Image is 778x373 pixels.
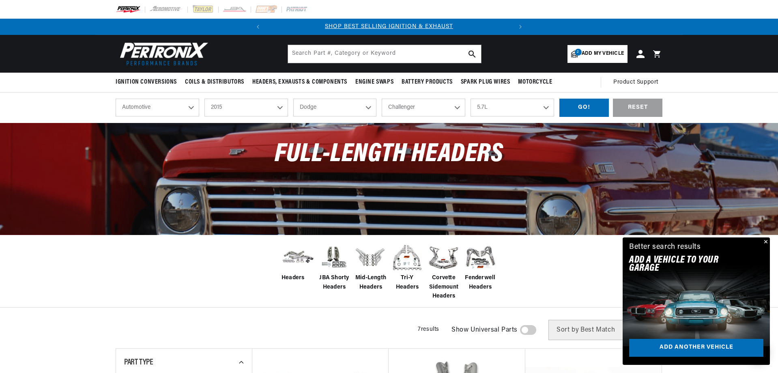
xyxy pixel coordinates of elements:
[185,78,244,86] span: Coils & Distributors
[282,274,305,282] span: Headers
[464,241,496,274] img: Fenderwell Headers
[559,99,609,117] div: GO!
[514,73,556,92] summary: Motorcycle
[391,241,423,292] a: Tri-Y Headers Tri-Y Headers
[613,73,662,92] summary: Product Support
[266,22,512,31] div: 1 of 2
[282,245,314,270] img: Headers
[282,241,314,282] a: Headers Headers
[288,45,481,63] input: Search Part #, Category or Keyword
[575,49,582,56] span: 2
[428,274,460,301] span: Corvette Sidemount Headers
[463,45,481,63] button: search button
[451,325,518,336] span: Show Universal Parts
[325,24,453,30] a: SHOP BEST SELLING IGNITION & EXHAUST
[181,73,248,92] summary: Coils & Distributors
[116,78,177,86] span: Ignition Conversions
[548,320,654,340] select: Sort by
[252,78,347,86] span: Headers, Exhausts & Components
[116,73,181,92] summary: Ignition Conversions
[116,99,199,116] select: Ride Type
[293,99,377,116] select: Make
[318,241,350,292] a: JBA Shorty Headers JBA Shorty Headers
[116,40,209,68] img: Pertronix
[418,326,439,332] span: 7 results
[760,237,770,247] button: Close
[461,78,510,86] span: Spark Plug Wires
[95,19,683,35] slideshow-component: Translation missing: en.sections.announcements.announcement_bar
[398,73,457,92] summary: Battery Products
[464,241,496,292] a: Fenderwell Headers Fenderwell Headers
[518,78,552,86] span: Motorcycle
[582,50,624,58] span: Add my vehicle
[613,78,658,87] span: Product Support
[402,78,453,86] span: Battery Products
[629,241,701,253] div: Better search results
[318,244,350,271] img: JBA Shorty Headers
[512,19,529,35] button: Translation missing: en.sections.announcements.next_announcement
[471,99,554,116] select: Engine
[457,73,514,92] summary: Spark Plug Wires
[629,339,763,357] a: Add another vehicle
[204,99,288,116] select: Year
[124,358,153,367] span: Part Type
[613,99,662,117] div: RESET
[250,19,266,35] button: Translation missing: en.sections.announcements.previous_announcement
[391,241,423,274] img: Tri-Y Headers
[355,78,393,86] span: Engine Swaps
[428,241,460,274] img: Corvette Sidemount Headers
[567,45,628,63] a: 2Add my vehicle
[428,241,460,301] a: Corvette Sidemount Headers Corvette Sidemount Headers
[557,327,579,333] span: Sort by
[351,73,398,92] summary: Engine Swaps
[248,73,351,92] summary: Headers, Exhausts & Components
[391,274,423,292] span: Tri-Y Headers
[355,274,387,292] span: Mid-Length Headers
[629,256,743,273] h2: Add A VEHICLE to your garage
[275,141,503,168] span: Full-Length Headers
[464,274,496,292] span: Fenderwell Headers
[355,241,387,274] img: Mid-Length Headers
[318,274,350,292] span: JBA Shorty Headers
[266,22,512,31] div: Announcement
[382,99,465,116] select: Model
[355,241,387,292] a: Mid-Length Headers Mid-Length Headers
